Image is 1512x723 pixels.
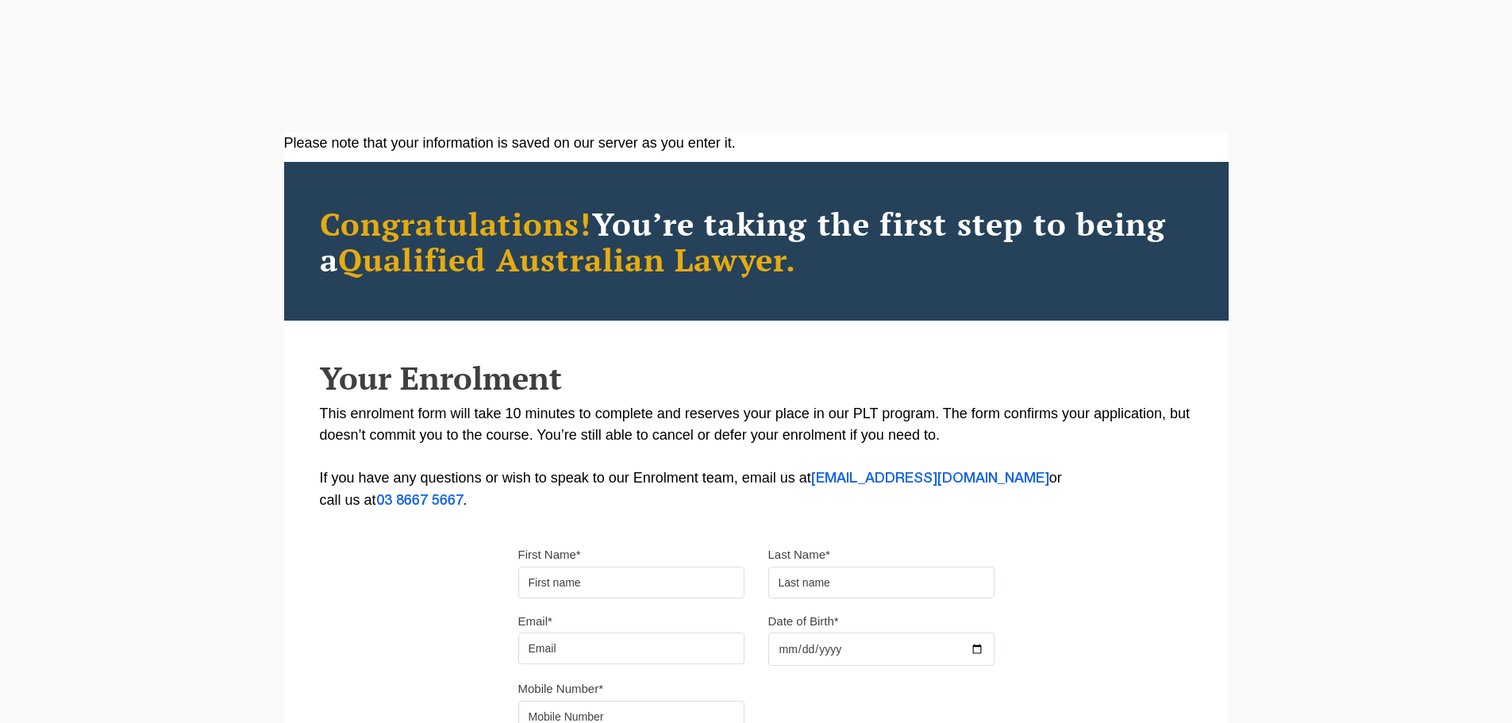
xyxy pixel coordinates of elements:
div: Please note that your information is saved on our server as you enter it. [284,133,1229,154]
span: Qualified Australian Lawyer. [338,238,797,280]
h2: Your Enrolment [320,360,1193,395]
h2: You’re taking the first step to being a [320,206,1193,277]
label: Email* [518,613,552,629]
input: Last name [768,567,995,598]
label: Date of Birth* [768,613,839,629]
label: Mobile Number* [518,681,604,697]
span: Congratulations! [320,202,592,244]
p: This enrolment form will take 10 minutes to complete and reserves your place in our PLT program. ... [320,403,1193,512]
input: Email [518,633,744,664]
a: 03 8667 5667 [376,494,464,507]
label: First Name* [518,547,581,563]
input: First name [518,567,744,598]
a: [EMAIL_ADDRESS][DOMAIN_NAME] [811,472,1049,485]
label: Last Name* [768,547,830,563]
